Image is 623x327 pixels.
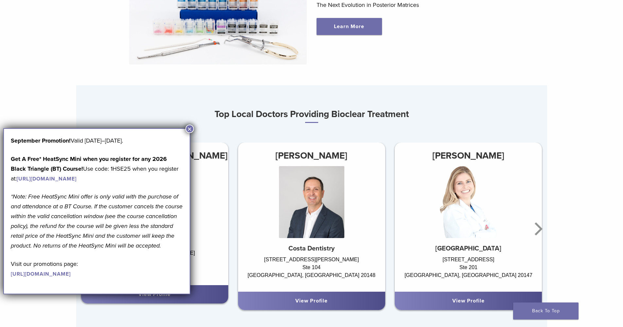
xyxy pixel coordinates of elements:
h3: [PERSON_NAME] [395,148,542,163]
a: [URL][DOMAIN_NAME] [17,176,77,182]
a: View Profile [138,291,171,298]
strong: Costa Dentistry [288,245,335,252]
a: Back To Top [513,302,579,319]
img: Dr. Maya Bachour [440,166,497,238]
img: Dr. Shane Costa [279,166,344,238]
p: Use code: 1HSE25 when you register at: [11,154,183,183]
a: View Profile [452,298,485,304]
h3: Top Local Doctors Providing Bioclear Treatment [76,106,547,123]
b: September Promotion! [11,137,71,144]
p: Visit our promotions page: [11,259,183,279]
button: Close [185,125,194,133]
a: Learn More [317,18,382,35]
p: Valid [DATE]–[DATE]. [11,136,183,146]
div: [STREET_ADDRESS][PERSON_NAME] Ste 104 [GEOGRAPHIC_DATA], [GEOGRAPHIC_DATA] 20148 [238,256,385,285]
div: [STREET_ADDRESS] Ste 201 [GEOGRAPHIC_DATA], [GEOGRAPHIC_DATA] 20147 [395,256,542,285]
button: Next [531,209,544,249]
strong: Get A Free* HeatSync Mini when you register for any 2026 Black Triangle (BT) Course! [11,155,167,172]
a: View Profile [295,298,328,304]
strong: [GEOGRAPHIC_DATA] [435,245,501,252]
h3: [PERSON_NAME] [238,148,385,163]
em: *Note: Free HeatSync Mini offer is only valid with the purchase of and attendance at a BT Course.... [11,193,182,249]
a: [URL][DOMAIN_NAME] [11,271,71,277]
